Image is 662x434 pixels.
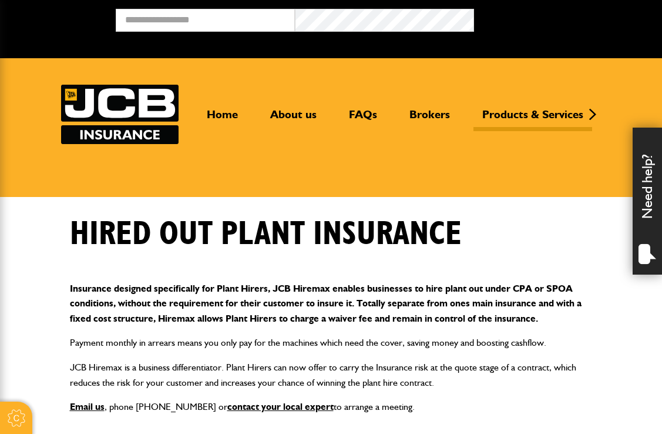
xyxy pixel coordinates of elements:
p: JCB Hiremax is a business differentiator. Plant Hirers can now offer to carry the Insurance risk ... [70,360,593,390]
a: FAQs [340,108,386,131]
a: Products & Services [473,108,592,131]
p: Payment monthly in arrears means you only pay for the machines which need the cover, saving money... [70,335,593,350]
div: Need help? [633,128,662,275]
a: contact your local expert [227,401,334,412]
a: Brokers [401,108,459,131]
p: , phone [PHONE_NUMBER] or to arrange a meeting. [70,399,593,415]
p: Insurance designed specifically for Plant Hirers, JCB Hiremax enables businesses to hire plant ou... [70,281,593,326]
a: Email us [70,401,105,412]
img: JCB Insurance Services logo [61,85,179,144]
a: About us [261,108,325,131]
a: Home [198,108,247,131]
button: Broker Login [474,9,653,27]
a: JCB Insurance Services [61,85,179,144]
h1: Hired out plant insurance [70,215,462,254]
